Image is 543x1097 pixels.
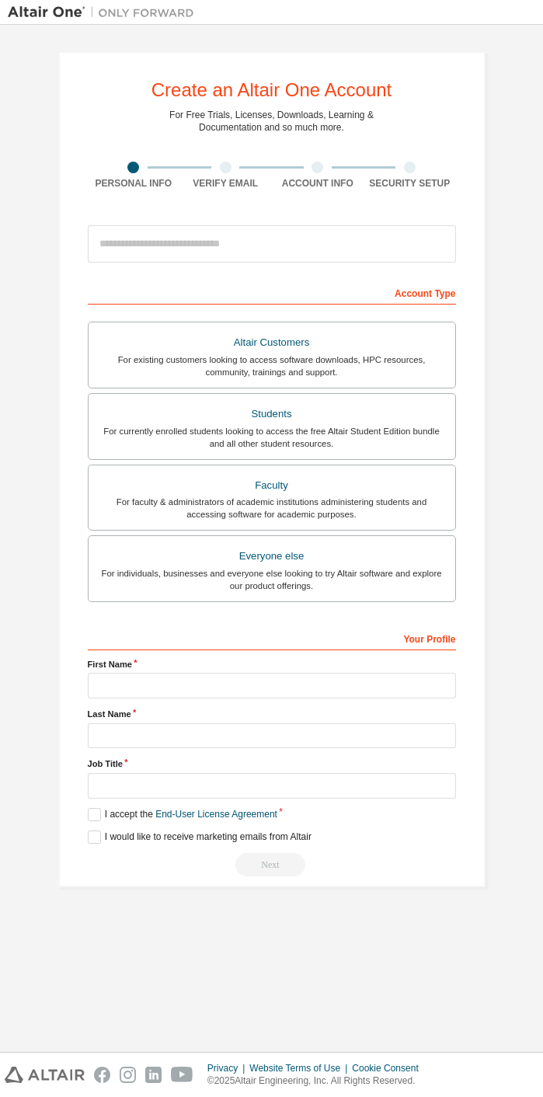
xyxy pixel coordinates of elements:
label: First Name [88,658,456,670]
label: Job Title [88,757,456,770]
div: Website Terms of Use [249,1062,352,1074]
img: instagram.svg [120,1067,136,1083]
div: Privacy [207,1062,249,1074]
label: Last Name [88,708,456,720]
div: Account Type [88,280,456,305]
div: Personal Info [88,177,180,190]
div: Faculty [98,475,446,496]
div: Altair Customers [98,332,446,353]
div: Create an Altair One Account [151,81,392,99]
div: For faculty & administrators of academic institutions administering students and accessing softwa... [98,496,446,521]
img: youtube.svg [171,1067,193,1083]
div: For currently enrolled students looking to access the free Altair Student Edition bundle and all ... [98,425,446,450]
a: End-User License Agreement [155,809,277,820]
div: For individuals, businesses and everyone else looking to try Altair software and explore our prod... [98,567,446,592]
div: Verify Email [179,177,272,190]
label: I accept the [88,808,277,821]
div: Your Profile [88,625,456,650]
p: © 2025 Altair Engineering, Inc. All Rights Reserved. [207,1074,428,1088]
div: Students [98,403,446,425]
div: Security Setup [364,177,456,190]
div: For existing customers looking to access software downloads, HPC resources, community, trainings ... [98,353,446,378]
label: I would like to receive marketing emails from Altair [88,831,312,844]
div: Account Info [272,177,364,190]
img: Altair One [8,5,202,20]
div: Read and acccept EULA to continue [88,853,456,876]
div: Everyone else [98,545,446,567]
div: For Free Trials, Licenses, Downloads, Learning & Documentation and so much more. [169,109,374,134]
img: facebook.svg [94,1067,110,1083]
div: Cookie Consent [352,1062,427,1074]
img: linkedin.svg [145,1067,162,1083]
img: altair_logo.svg [5,1067,85,1083]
